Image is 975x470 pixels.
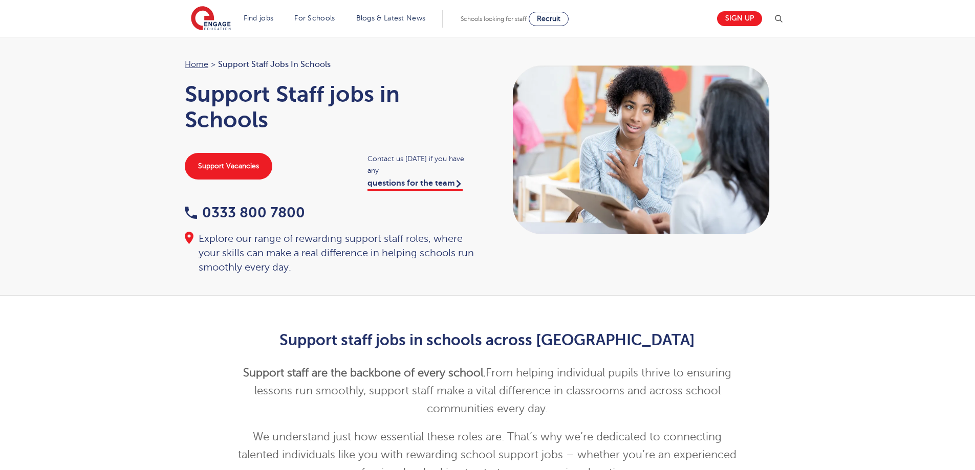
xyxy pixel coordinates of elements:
span: Schools looking for staff [461,15,527,23]
a: questions for the team [367,178,463,191]
strong: Support staff are the backbone of every school. [243,367,486,379]
a: For Schools [294,14,335,22]
a: Sign up [717,11,762,26]
nav: breadcrumb [185,58,478,71]
span: Recruit [537,15,560,23]
h1: Support Staff jobs in Schools [185,81,478,132]
span: Support Staff jobs in Schools [218,58,331,71]
a: Find jobs [244,14,274,22]
strong: Support staff jobs in schools across [GEOGRAPHIC_DATA] [279,331,695,349]
img: Engage Education [191,6,231,32]
a: 0333 800 7800 [185,205,305,220]
a: Support Vacancies [185,153,272,180]
p: From helping individual pupils thrive to ensuring lessons run smoothly, support staff make a vita... [236,364,739,418]
a: Recruit [529,12,569,26]
a: Blogs & Latest News [356,14,426,22]
a: Home [185,60,208,69]
span: > [211,60,215,69]
span: Contact us [DATE] if you have any [367,153,478,176]
div: Explore our range of rewarding support staff roles, where your skills can make a real difference ... [185,232,478,275]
